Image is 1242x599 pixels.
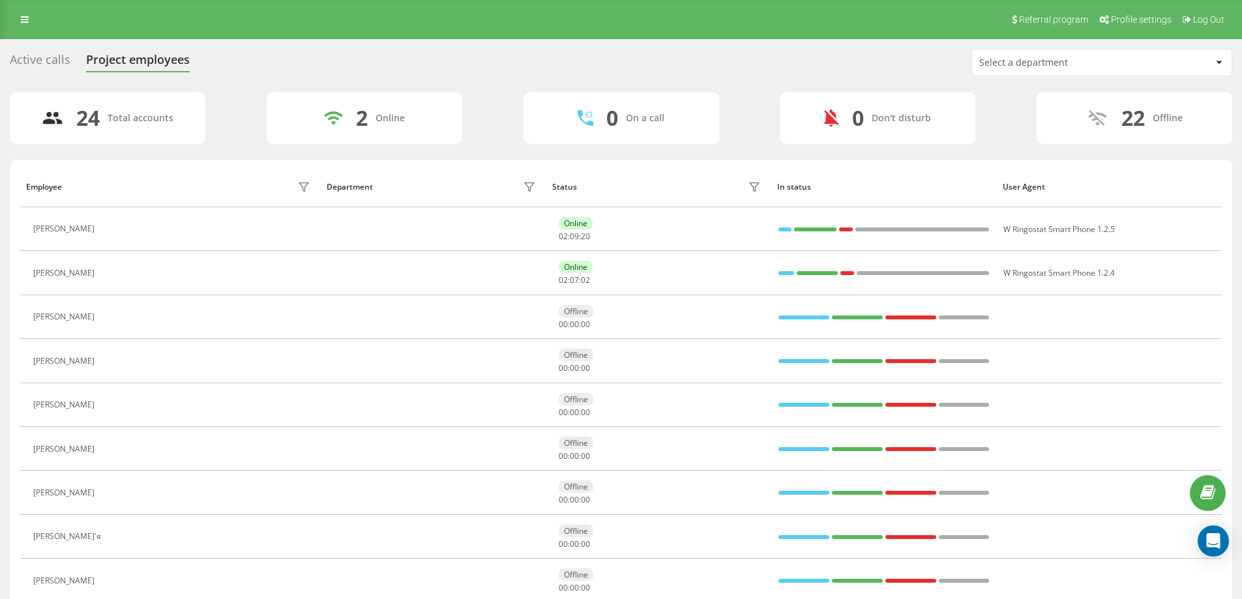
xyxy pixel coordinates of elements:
div: Offline [559,568,593,581]
div: : : [559,408,590,417]
div: Active calls [10,53,70,73]
span: Profile settings [1111,14,1172,25]
div: : : [559,583,590,592]
div: [PERSON_NAME] [33,400,98,409]
div: Offline [559,525,593,537]
span: 00 [581,450,590,461]
span: 00 [559,319,568,330]
div: [PERSON_NAME] [33,445,98,454]
div: Don't disturb [872,113,931,124]
span: 00 [559,538,568,549]
div: 0 [606,106,618,130]
span: 00 [570,319,579,330]
div: Offline [559,393,593,405]
div: Online [559,261,593,273]
div: : : [559,320,590,329]
div: Open Intercom Messenger [1198,525,1229,557]
span: Log Out [1193,14,1224,25]
span: 00 [570,407,579,418]
div: [PERSON_NAME] [33,576,98,585]
div: Online [559,217,593,229]
span: 02 [559,231,568,242]
div: 22 [1121,106,1145,130]
span: 00 [570,450,579,461]
div: 24 [76,106,100,130]
div: Online [376,113,405,124]
div: : : [559,452,590,461]
span: 00 [581,494,590,505]
span: 00 [559,407,568,418]
div: Offline [559,349,593,361]
div: 2 [356,106,368,130]
div: [PERSON_NAME] [33,269,98,278]
span: 00 [581,407,590,418]
div: Project employees [86,53,190,73]
span: Referral program [1019,14,1088,25]
div: Offline [559,437,593,449]
span: 02 [581,274,590,285]
div: : : [559,495,590,504]
span: 02 [559,274,568,285]
div: On a call [626,113,664,124]
div: [PERSON_NAME]'я [33,532,104,541]
div: Status [552,183,577,192]
span: 00 [570,494,579,505]
div: In status [777,183,990,192]
div: : : [559,232,590,241]
div: Offline [1153,113,1183,124]
span: 00 [581,582,590,593]
span: 20 [581,231,590,242]
div: Offline [559,480,593,493]
div: [PERSON_NAME] [33,312,98,321]
span: 00 [559,362,568,373]
span: 00 [570,538,579,549]
span: 00 [581,319,590,330]
span: 00 [570,362,579,373]
span: 00 [581,538,590,549]
span: 00 [581,362,590,373]
div: [PERSON_NAME] [33,357,98,366]
div: 0 [852,106,864,130]
span: 00 [559,494,568,505]
div: Total accounts [108,113,173,124]
span: 00 [570,582,579,593]
div: : : [559,364,590,373]
span: 00 [559,582,568,593]
div: Department [327,183,373,192]
div: : : [559,276,590,285]
div: Select a department [979,57,1135,68]
div: Employee [26,183,62,192]
div: User Agent [1003,183,1216,192]
span: W Ringostat Smart Phone 1.2.4 [1003,267,1115,278]
div: [PERSON_NAME] [33,224,98,233]
span: 09 [570,231,579,242]
span: 07 [570,274,579,285]
div: : : [559,540,590,549]
div: Offline [559,305,593,317]
span: 00 [559,450,568,461]
span: W Ringostat Smart Phone 1.2.5 [1003,224,1115,235]
div: [PERSON_NAME] [33,488,98,497]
